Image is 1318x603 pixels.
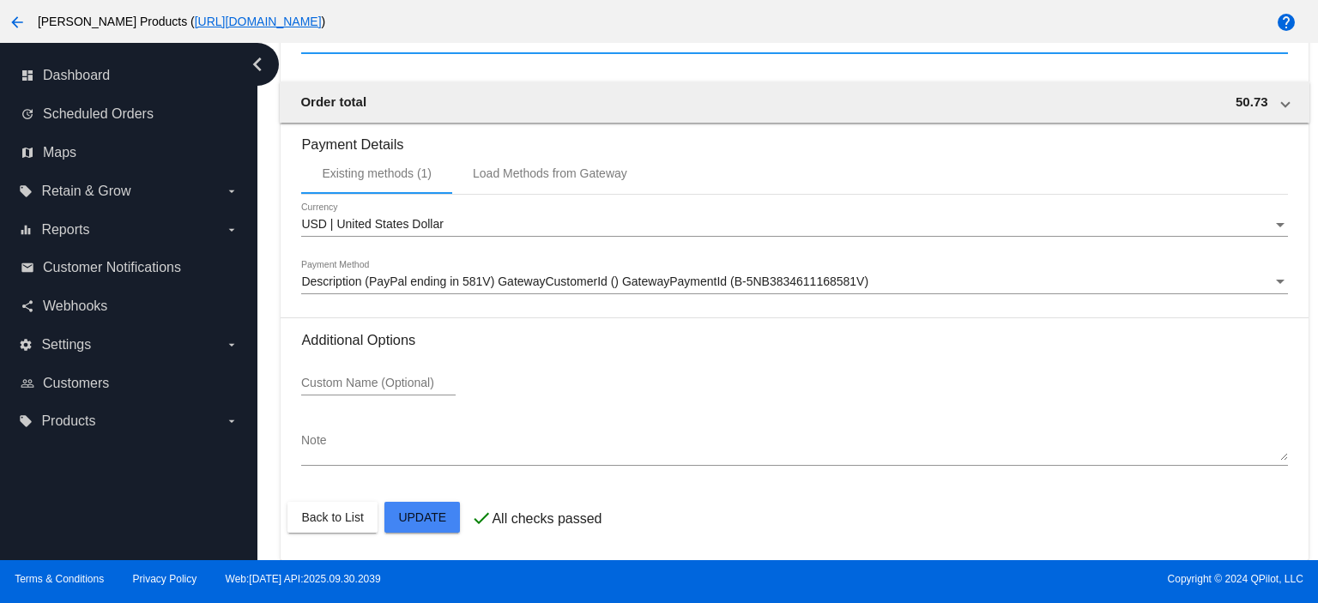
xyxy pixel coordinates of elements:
[19,223,33,237] i: equalizer
[21,377,34,390] i: people_outline
[41,413,95,429] span: Products
[301,124,1287,153] h3: Payment Details
[21,292,239,320] a: share Webhooks
[21,261,34,274] i: email
[301,274,868,288] span: Description (PayPal ending in 581V) GatewayCustomerId () GatewayPaymentId (B-5NB3834611168581V)
[301,510,363,524] span: Back to List
[43,68,110,83] span: Dashboard
[301,377,456,390] input: Custom Name (Optional)
[7,12,27,33] mat-icon: arrow_back
[280,81,1309,123] mat-expansion-panel-header: Order total 50.73
[225,338,239,352] i: arrow_drop_down
[19,338,33,352] i: settings
[21,146,34,160] i: map
[471,508,492,528] mat-icon: check
[244,51,271,78] i: chevron_left
[287,502,377,533] button: Back to List
[43,106,154,122] span: Scheduled Orders
[301,275,1287,289] mat-select: Payment Method
[43,260,181,275] span: Customer Notifications
[133,573,197,585] a: Privacy Policy
[225,414,239,428] i: arrow_drop_down
[226,573,381,585] a: Web:[DATE] API:2025.09.30.2039
[21,254,239,281] a: email Customer Notifications
[300,94,366,109] span: Order total
[398,510,446,524] span: Update
[41,222,89,238] span: Reports
[21,69,34,82] i: dashboard
[492,511,602,527] p: All checks passed
[473,166,627,180] div: Load Methods from Gateway
[1276,12,1297,33] mat-icon: help
[301,218,1287,232] mat-select: Currency
[225,184,239,198] i: arrow_drop_down
[301,217,443,231] span: USD | United States Dollar
[19,184,33,198] i: local_offer
[21,100,239,128] a: update Scheduled Orders
[43,298,107,314] span: Webhooks
[21,299,34,313] i: share
[21,62,239,89] a: dashboard Dashboard
[322,166,432,180] div: Existing methods (1)
[674,573,1303,585] span: Copyright © 2024 QPilot, LLC
[19,414,33,428] i: local_offer
[21,370,239,397] a: people_outline Customers
[43,376,109,391] span: Customers
[38,15,325,28] span: [PERSON_NAME] Products ( )
[1236,94,1268,109] span: 50.73
[41,337,91,353] span: Settings
[43,145,76,160] span: Maps
[21,107,34,121] i: update
[195,15,322,28] a: [URL][DOMAIN_NAME]
[384,502,460,533] button: Update
[41,184,130,199] span: Retain & Grow
[21,139,239,166] a: map Maps
[225,223,239,237] i: arrow_drop_down
[15,573,104,585] a: Terms & Conditions
[301,332,1287,348] h3: Additional Options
